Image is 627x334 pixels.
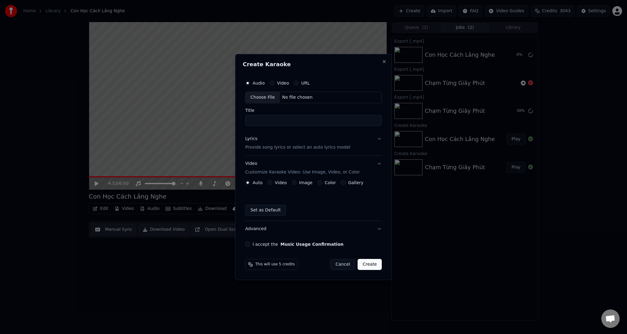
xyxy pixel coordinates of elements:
label: Color [325,180,336,185]
div: Video [245,161,360,175]
h2: Create Karaoke [243,62,384,67]
p: Provide song lyrics or select an auto lyrics model [245,144,350,150]
div: Lyrics [245,136,257,142]
label: I accept the [253,242,344,246]
label: Audio [253,81,265,85]
button: Create [358,259,382,270]
div: Choose File [246,92,280,103]
label: Gallery [348,180,363,185]
p: Customize Karaoke Video: Use Image, Video, or Color [245,169,360,175]
label: Video [277,81,289,85]
button: VideoCustomize Karaoke Video: Use Image, Video, or Color [245,156,382,180]
label: Auto [253,180,263,185]
span: This will use 5 credits [255,262,295,267]
button: I accept the [280,242,344,246]
div: No file chosen [280,94,315,101]
button: Set as Default [245,205,286,216]
button: Cancel [330,259,355,270]
button: Advanced [245,221,382,237]
div: VideoCustomize Karaoke Video: Use Image, Video, or Color [245,180,382,221]
label: Video [275,180,287,185]
button: LyricsProvide song lyrics or select an auto lyrics model [245,131,382,155]
label: Image [299,180,313,185]
label: Title [245,108,382,112]
label: URL [301,81,310,85]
